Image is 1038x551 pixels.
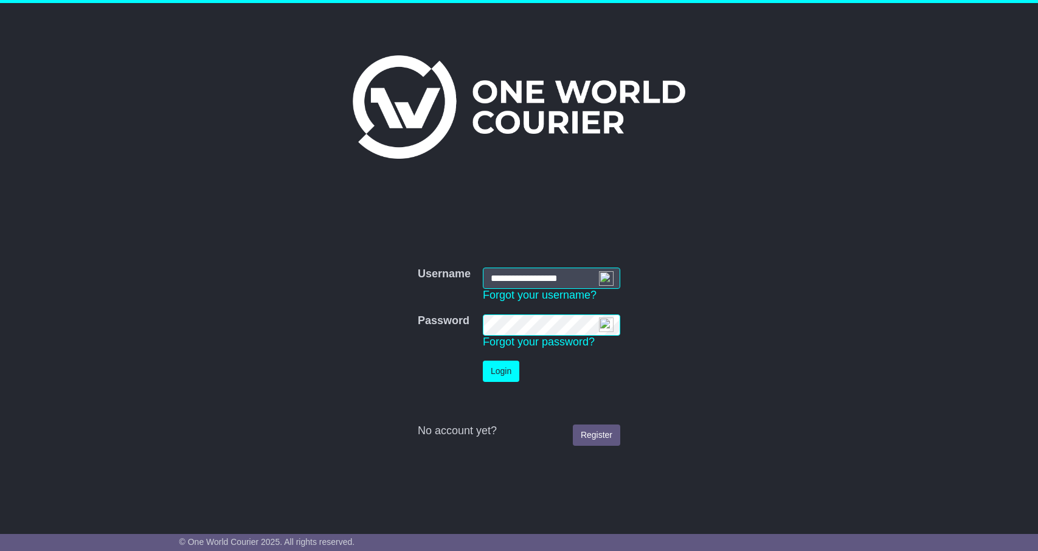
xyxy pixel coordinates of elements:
button: Login [483,361,519,382]
label: Username [418,268,471,281]
img: One World [353,55,685,159]
div: No account yet? [418,425,620,438]
a: Register [573,425,620,446]
img: ext_logo_danger.svg [599,271,614,286]
span: © One World Courier 2025. All rights reserved. [179,537,355,547]
a: Forgot your username? [483,289,597,301]
label: Password [418,314,469,328]
img: ext_logo_danger.svg [599,317,614,332]
a: Forgot your password? [483,336,595,348]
